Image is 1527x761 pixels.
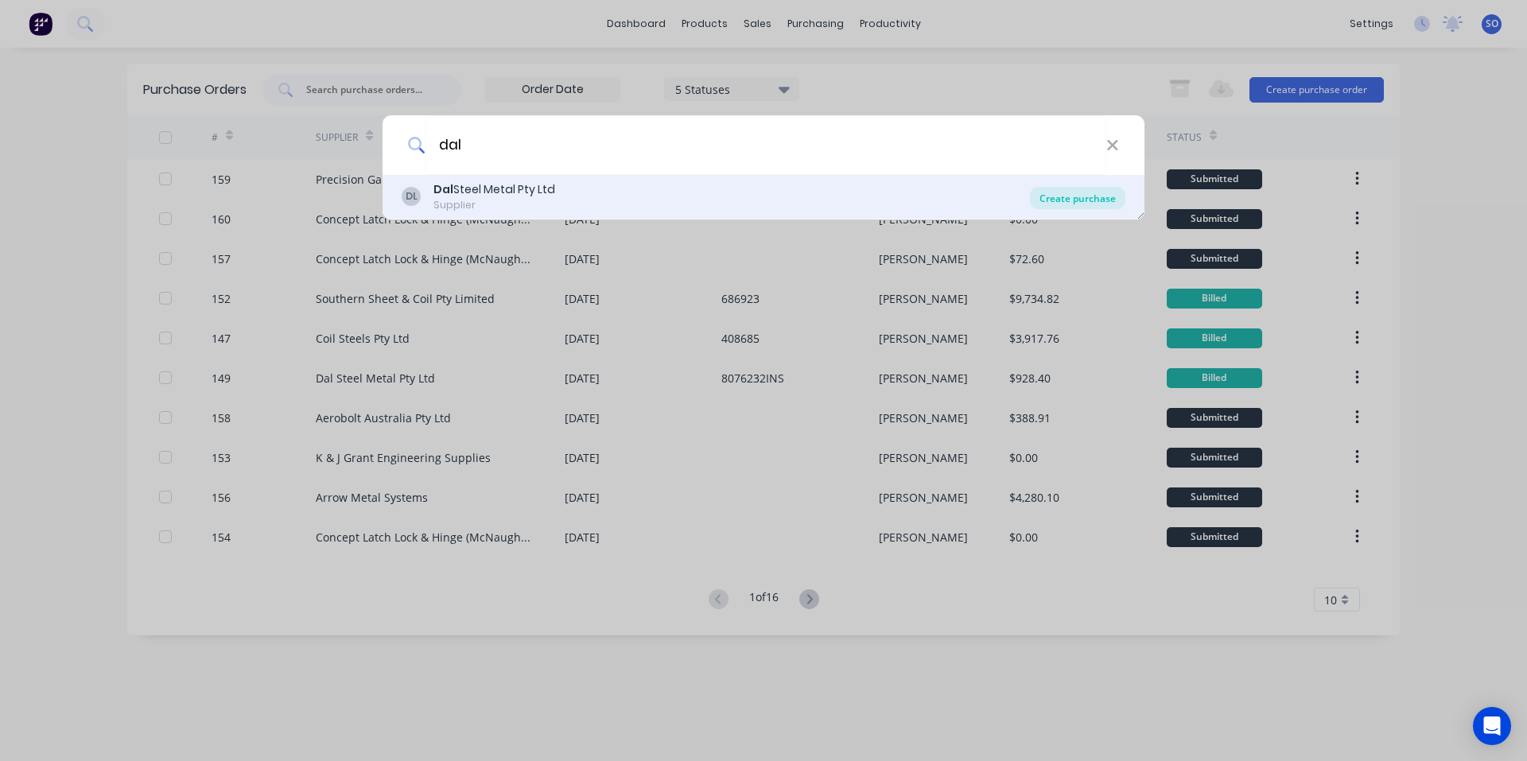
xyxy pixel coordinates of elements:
[433,198,555,212] div: Supplier
[402,187,421,206] div: DL
[1030,187,1125,209] div: Create purchase
[425,115,1106,175] input: Enter a supplier name to create a new order...
[433,181,555,198] div: Steel Metal Pty Ltd
[433,181,453,197] b: Dal
[1473,707,1511,745] div: Open Intercom Messenger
